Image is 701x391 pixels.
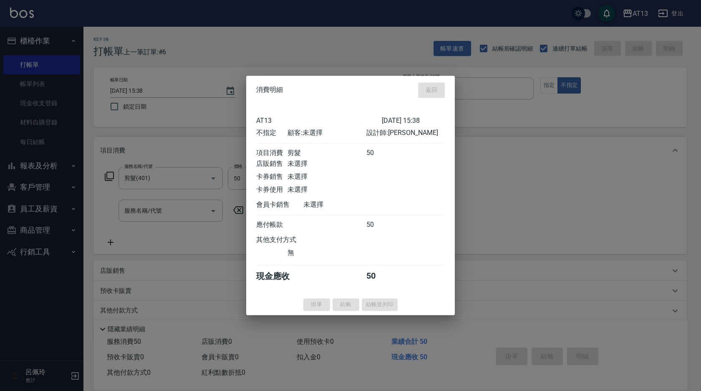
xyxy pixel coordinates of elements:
div: 顧客: 未選擇 [287,129,366,137]
div: 應付帳款 [256,221,287,229]
div: 卡券銷售 [256,173,287,181]
span: 消費明細 [256,86,283,94]
div: 未選擇 [303,201,382,209]
div: 剪髮 [287,149,366,157]
div: [DATE] 15:38 [382,117,445,124]
div: 未選擇 [287,160,366,168]
div: 未選擇 [287,173,366,181]
div: 50 [366,221,398,229]
div: 50 [366,271,398,282]
div: 未選擇 [287,185,366,194]
div: AT13 [256,117,382,124]
div: 卡券使用 [256,185,287,194]
div: 無 [287,249,366,257]
div: 設計師: [PERSON_NAME] [366,129,445,137]
div: 現金應收 [256,271,303,282]
div: 項目消費 [256,149,287,157]
div: 其他支付方式 [256,236,319,244]
div: 店販銷售 [256,160,287,168]
div: 會員卡銷售 [256,201,303,209]
div: 不指定 [256,129,287,137]
div: 50 [366,149,398,157]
